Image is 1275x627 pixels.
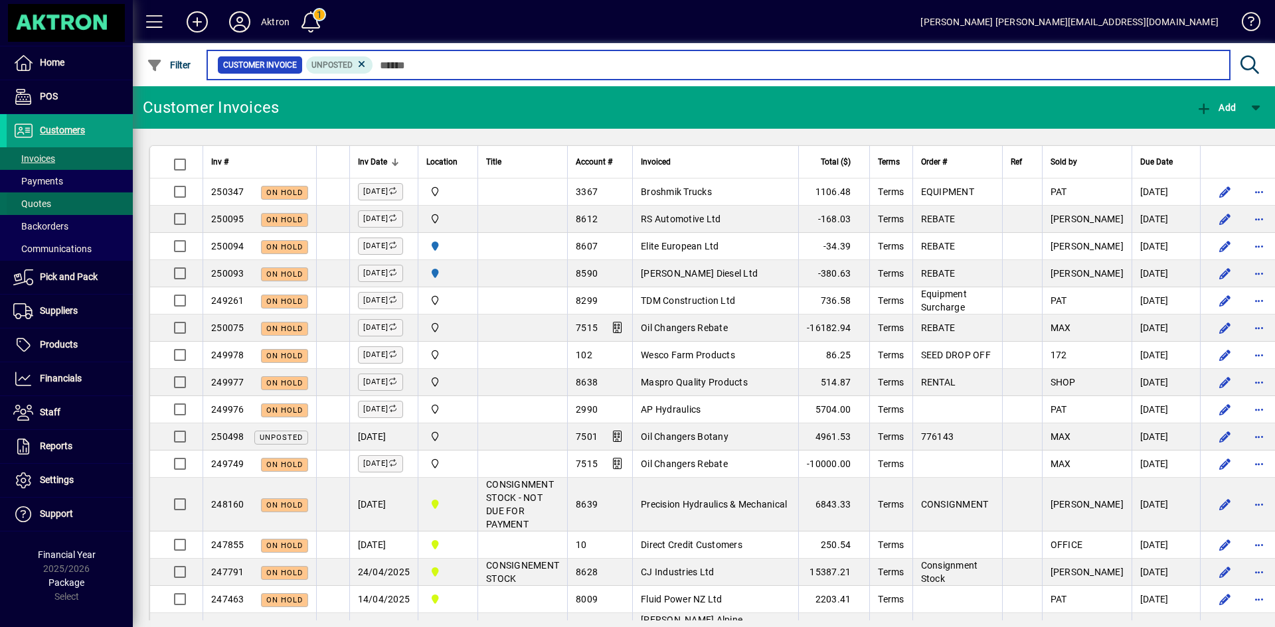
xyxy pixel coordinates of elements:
span: 8639 [576,499,598,510]
label: [DATE] [358,455,403,472]
span: MAX [1051,458,1071,469]
span: Sold by [1051,155,1077,169]
span: Payments [13,176,63,186]
span: 8299 [576,295,598,306]
span: On hold [266,243,303,251]
a: Communications [7,238,133,260]
span: Ref [1011,155,1022,169]
span: Due Date [1140,155,1173,169]
span: 8009 [576,594,598,604]
td: [DATE] [349,531,418,559]
span: On hold [266,324,303,333]
span: Terms [878,350,904,360]
td: 86.25 [798,342,869,369]
button: Edit [1214,290,1235,311]
span: 247791 [211,567,244,577]
td: 14/04/2025 [349,586,418,613]
span: RS Automotive Ltd [641,214,721,224]
button: More options [1248,453,1270,474]
td: [DATE] [1132,531,1201,559]
span: 8612 [576,214,598,224]
span: Backorders [13,221,68,232]
span: Terms [878,567,904,577]
td: [DATE] [1132,586,1201,613]
label: [DATE] [358,238,403,255]
td: 24/04/2025 [349,559,418,586]
button: More options [1248,399,1270,420]
span: Broshmik Trucks [641,186,712,197]
span: On hold [266,406,303,415]
span: Precision Hydraulics & Mechanical [641,499,787,510]
span: HAMILTON [426,239,469,253]
div: Title [486,155,559,169]
span: Inv # [211,155,228,169]
span: Financials [40,373,82,383]
td: [DATE] [1132,206,1201,233]
span: On hold [266,352,303,360]
span: Terms [878,539,904,550]
span: 3367 [576,186,598,197]
span: 247463 [211,594,244,604]
button: Edit [1214,181,1235,202]
label: [DATE] [358,374,403,391]
div: Customer Invoices [143,97,279,118]
div: Location [426,155,469,169]
span: Staff [40,407,60,417]
span: REBATE [921,322,956,333]
a: Products [7,328,133,362]
span: Central [426,184,469,199]
label: [DATE] [358,319,403,336]
span: 8638 [576,377,598,387]
a: Pick and Pack [7,261,133,294]
button: Edit [1214,372,1235,393]
td: [DATE] [1132,451,1201,478]
button: More options [1248,589,1270,610]
span: Invoiced [641,155,671,169]
span: SHOP [1051,377,1076,387]
td: 5704.00 [798,396,869,423]
button: Add [1193,96,1239,119]
div: [PERSON_NAME] [PERSON_NAME][EMAIL_ADDRESS][DOMAIN_NAME] [920,11,1219,33]
span: 249978 [211,350,244,360]
span: Account # [576,155,612,169]
td: [DATE] [1132,559,1201,586]
span: 7515 [576,458,598,469]
button: More options [1248,181,1270,202]
button: Edit [1214,561,1235,583]
span: PAT [1051,594,1067,604]
span: RENTAL [921,377,956,387]
span: 8590 [576,268,598,279]
span: CONSIGNEMENT STOCK [486,560,559,584]
span: Reports [40,441,72,451]
td: -16182.94 [798,314,869,342]
span: [PERSON_NAME] [1051,241,1124,251]
a: Payments [7,170,133,192]
span: 250093 [211,268,244,279]
span: Unposted [260,433,303,442]
td: [DATE] [349,478,418,531]
span: Terms [878,431,904,442]
td: 6843.33 [798,478,869,531]
button: Edit [1214,453,1235,474]
span: Terms [878,241,904,251]
button: Add [176,10,218,34]
span: Terms [878,499,904,510]
span: Central [426,348,469,362]
div: Sold by [1051,155,1124,169]
td: [DATE] [1132,423,1201,451]
span: 250498 [211,431,244,442]
button: More options [1248,426,1270,447]
mat-chip: Customer Invoice Status: Unposted [306,56,373,74]
td: [DATE] [1132,260,1201,287]
button: More options [1248,236,1270,257]
span: Central [426,320,469,335]
span: SEED DROP OFF [921,350,991,360]
span: Order # [921,155,947,169]
button: More options [1248,372,1270,393]
span: 172 [1051,350,1067,360]
button: Edit [1214,426,1235,447]
span: On hold [266,188,303,197]
span: 248160 [211,499,244,510]
td: [DATE] [1132,178,1201,206]
span: Customers [40,125,85,135]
